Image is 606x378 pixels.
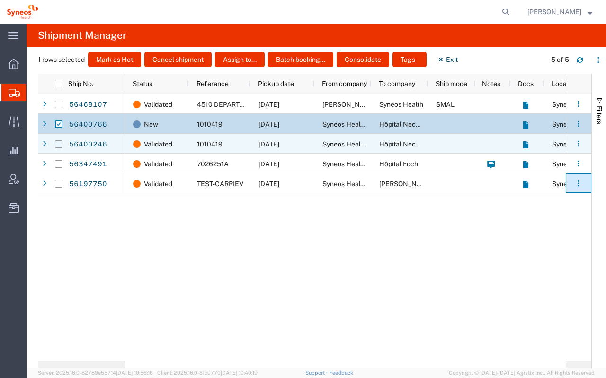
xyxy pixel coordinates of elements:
[305,370,329,376] a: Support
[258,180,279,188] span: 07/18/2025
[337,52,389,67] button: Consolidate
[197,140,223,148] span: 1010419
[329,370,353,376] a: Feedback
[322,80,367,87] span: From company
[527,7,581,17] span: Carlton Platt
[38,55,85,65] span: 1 rows selected
[69,97,107,112] a: 56468107
[436,101,454,108] span: SMAL
[197,180,243,188] span: TEST-CARRIEV
[197,160,229,168] span: 7026251A
[379,140,479,148] span: Hôpital Necker Enfants Malades
[144,154,172,174] span: Validated
[258,140,279,148] span: 08/06/2025
[379,160,418,168] span: Hôpital Foch
[144,134,172,154] span: Validated
[69,157,107,172] a: 56347491
[69,117,107,132] a: 56400766
[69,137,107,152] a: 56400246
[221,370,258,376] span: [DATE] 10:40:19
[197,101,299,108] span: 4510 DEPARTMENTAL EXPENSE
[449,369,595,377] span: Copyright © [DATE]-[DATE] Agistix Inc., All Rights Reserved
[88,52,141,67] button: Mark as Hot
[157,370,258,376] span: Client: 2025.16.0-8fc0770
[379,180,447,188] span: Addison Whitney LLC
[322,120,408,128] span: Syneos Health France SARL
[38,24,126,47] h4: Shipment Manager
[258,120,279,128] span: 08/05/2025
[258,80,294,87] span: Pickup date
[518,80,534,87] span: Docs
[551,55,569,65] div: 5 of 5
[144,174,172,194] span: Validated
[392,52,427,67] button: Tags
[144,52,212,67] button: Cancel shipment
[258,160,279,168] span: 07/31/2025
[116,370,153,376] span: [DATE] 10:56:16
[7,5,38,19] img: logo
[322,160,436,168] span: Syneos Health FRANCE
[69,177,107,192] a: 56197750
[436,80,467,87] span: Ship mode
[482,80,500,87] span: Notes
[144,114,158,134] span: New
[379,120,479,128] span: Hôpital Necker Enfants Malades
[144,94,172,114] span: Validated
[596,106,603,124] span: Filters
[379,101,423,108] span: Syneos Health
[322,180,403,188] span: Syneos Health Clinical Ltd.
[268,52,333,67] button: Batch booking...
[215,52,265,67] button: Assign to...
[197,120,223,128] span: 1010419
[133,80,152,87] span: Status
[68,80,93,87] span: Ship No.
[322,140,408,148] span: Syneos Health France SARL
[527,6,593,17] button: [PERSON_NAME]
[38,370,153,376] span: Server: 2025.16.0-82789e55714
[552,80,578,87] span: Location
[196,80,229,87] span: Reference
[258,101,279,108] span: 08/13/2025
[322,101,376,108] span: Jeroen Dockx
[430,52,465,67] button: Exit
[379,80,415,87] span: To company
